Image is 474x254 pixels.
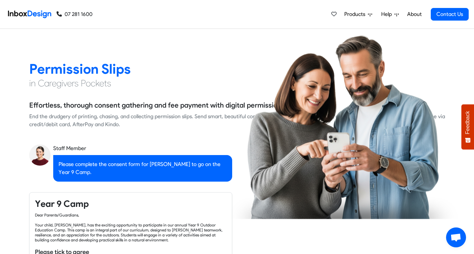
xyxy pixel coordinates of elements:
div: Dear Parents/Guardians, Your child, [PERSON_NAME], has the exciting opportunity to participate in... [35,212,227,242]
h5: Effortless, thorough consent gathering and fee payment with digital permission slips [29,100,297,110]
a: Products [342,8,375,21]
h2: Permission Slips [29,60,445,77]
span: Products [344,10,368,18]
div: Open chat [446,227,466,247]
img: staff_avatar.png [29,144,51,166]
span: Feedback [465,111,471,134]
h4: in Caregivers Pockets [29,77,445,89]
a: About [405,8,423,21]
h4: Year 9 Camp [35,198,227,210]
a: 07 281 1600 [57,10,92,18]
button: Feedback - Show survey [461,104,474,149]
img: parents_using_phone.png [229,35,457,219]
div: End the drudgery of printing, chasing, and collecting permission slips. Send smart, beautiful con... [29,113,445,128]
span: Help [381,10,395,18]
a: Help [379,8,401,21]
div: Staff Member [53,144,232,152]
a: Contact Us [431,8,469,21]
div: Please complete the consent form for [PERSON_NAME] to go on the Year 9 Camp. [53,155,232,182]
